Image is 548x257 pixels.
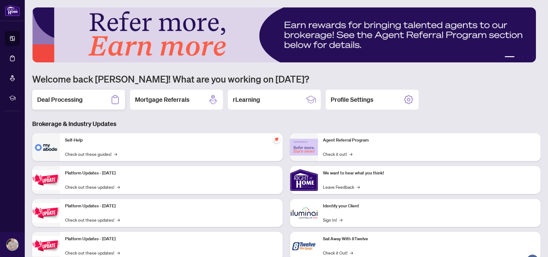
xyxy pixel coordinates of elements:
a: Check it out!→ [323,151,352,157]
span: → [357,183,360,190]
button: 2 [517,56,520,59]
span: → [350,249,353,256]
a: Check out these updates!→ [65,216,120,223]
p: Platform Updates - [DATE] [65,170,278,177]
p: Agent Referral Program [323,137,536,144]
span: pushpin [273,136,280,143]
button: 4 [527,56,529,59]
h2: rLearning [233,95,260,104]
a: Check out these updates!→ [65,249,120,256]
p: Platform Updates - [DATE] [65,203,278,210]
p: Identify your Client [323,203,536,210]
span: → [117,249,120,256]
button: Open asap [523,235,542,254]
span: → [117,183,120,190]
img: Self-Help [32,133,60,161]
a: Check out these guides!→ [65,151,117,157]
h1: Welcome back [PERSON_NAME]! What are you working on [DATE]? [32,73,541,85]
img: Slide 0 [32,7,536,62]
p: We want to hear what you think! [323,170,536,177]
span: → [114,151,117,157]
p: Sail Away With 8Twelve [323,236,536,242]
span: → [117,216,120,223]
button: 3 [522,56,524,59]
button: 5 [532,56,534,59]
span: → [349,151,352,157]
a: Check out these updates!→ [65,183,120,190]
img: Profile Icon [7,239,18,250]
h2: Mortgage Referrals [135,95,189,104]
span: → [339,216,342,223]
a: Leave Feedback→ [323,183,360,190]
img: Platform Updates - July 8, 2025 [32,203,60,223]
img: Agent Referral Program [290,139,318,156]
img: Platform Updates - June 23, 2025 [32,236,60,255]
h2: Deal Processing [37,95,83,104]
img: Platform Updates - July 21, 2025 [32,170,60,190]
img: Identify your Client [290,199,318,227]
a: Check it Out!→ [323,249,353,256]
p: Platform Updates - [DATE] [65,236,278,242]
button: 1 [505,56,515,59]
img: We want to hear what you think! [290,166,318,194]
img: logo [5,5,20,16]
h2: Profile Settings [331,95,373,104]
p: Self-Help [65,137,278,144]
h3: Brokerage & Industry Updates [32,119,541,128]
a: Sign In!→ [323,216,342,223]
